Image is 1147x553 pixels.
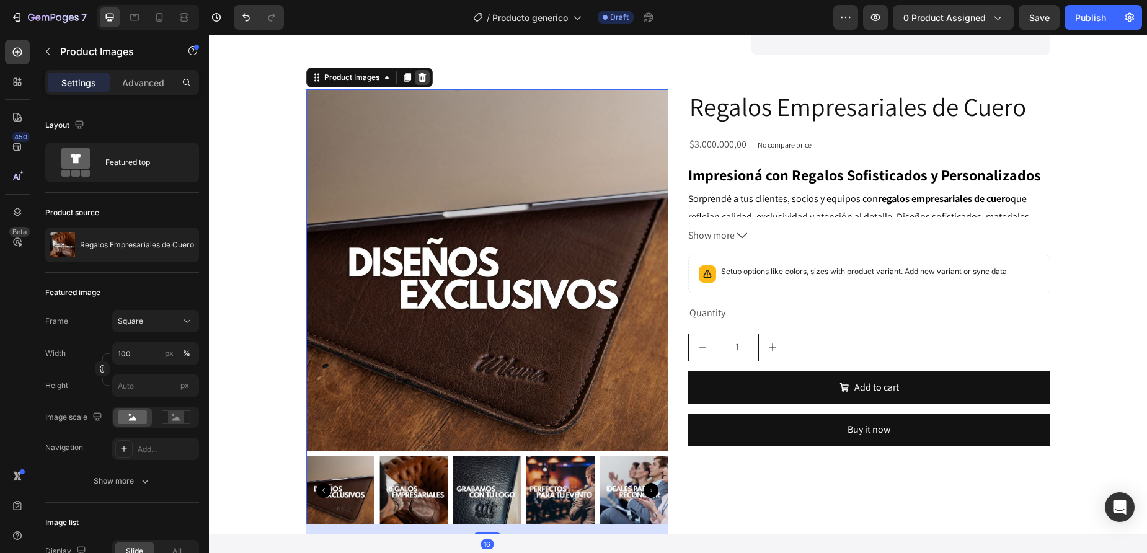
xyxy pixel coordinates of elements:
div: Featured image [45,287,100,298]
img: product feature img [50,232,75,257]
div: px [165,348,174,359]
div: $3.000.000,00 [479,100,539,120]
p: 7 [81,10,87,25]
button: increment [550,299,578,326]
div: Beta [9,227,30,237]
strong: regalos empresariales de cuero [669,157,802,170]
div: Add... [138,444,196,455]
label: Frame [45,316,68,327]
span: px [180,381,189,390]
div: Open Intercom Messenger [1105,492,1135,522]
span: Impresioná con Regalos Sofisticados y Personalizados [479,130,832,150]
button: Show more [45,470,199,492]
div: 450 [12,132,30,142]
label: Width [45,348,66,359]
span: Show more [479,192,526,210]
span: Draft [610,12,629,23]
div: Product source [45,207,99,218]
span: sync data [764,232,798,241]
p: No compare price [549,107,603,114]
input: quantity [508,299,550,326]
button: % [162,346,177,361]
div: Featured top [105,148,181,177]
span: Square [118,316,143,327]
button: Square [112,310,199,332]
p: Sorprendé a tus clientes, socios y equipos con que reflejan calidad, exclusividad y atención al d... [479,157,822,224]
button: Show more [479,192,841,210]
button: 7 [5,5,92,30]
span: Producto generico [492,11,568,24]
div: Show more [94,475,151,487]
div: % [183,348,190,359]
input: px% [112,342,199,365]
div: Quantity [479,268,841,289]
div: Layout [45,117,87,134]
div: Image list [45,517,79,528]
button: Add to cart [479,337,841,369]
label: Height [45,380,68,391]
h2: Regalos Empresariales de Cuero [479,55,841,90]
button: Save [1019,5,1060,30]
div: Add to cart [645,344,690,362]
span: 0 product assigned [903,11,986,24]
div: Publish [1075,11,1106,24]
p: Regalos Empresariales de Cuero [80,241,194,249]
div: Buy it now [639,386,681,404]
button: Publish [1065,5,1117,30]
button: Buy it now [479,379,841,412]
p: Product Images [60,44,166,59]
input: px [112,374,199,397]
div: Image scale [45,409,105,426]
button: 0 product assigned [893,5,1014,30]
p: Advanced [122,76,164,89]
div: 16 [272,505,285,515]
p: Settings [61,76,96,89]
div: Product Images [113,37,173,48]
span: Add new variant [696,232,753,241]
button: px [179,346,194,361]
div: Undo/Redo [234,5,284,30]
button: decrement [480,299,508,326]
span: Save [1029,12,1050,23]
button: Carousel Next Arrow [435,448,449,463]
iframe: Design area [209,35,1147,553]
p: Setup options like colors, sizes with product variant. [512,231,798,243]
span: / [487,11,490,24]
div: Navigation [45,442,83,453]
span: or [753,232,798,241]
